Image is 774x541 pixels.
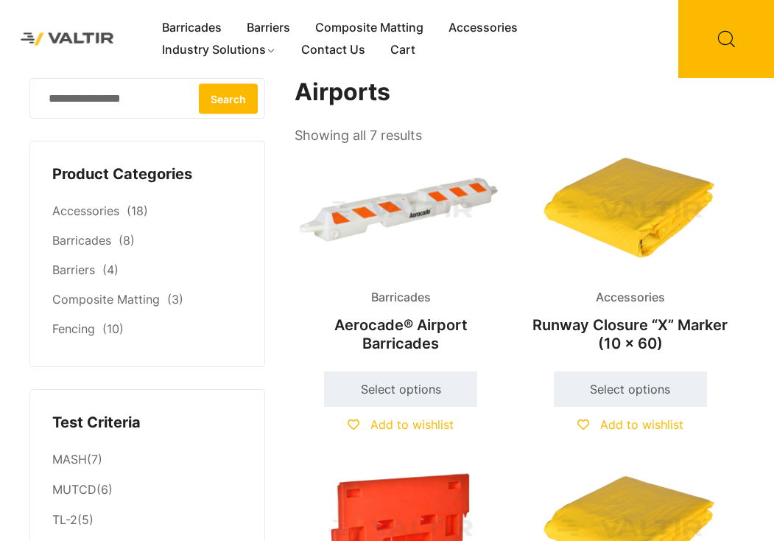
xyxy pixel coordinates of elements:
[234,17,303,39] a: Barriers
[102,321,124,336] span: (10)
[52,262,95,277] a: Barriers
[436,17,530,39] a: Accessories
[600,417,683,432] span: Add to wishlist
[378,39,428,61] a: Cart
[577,417,683,432] a: Add to wishlist
[585,287,676,309] span: Accessories
[524,309,736,359] h2: Runway Closure “X” Marker (10 x 60)
[295,78,737,107] h1: Airports
[52,506,242,536] li: (5)
[303,17,436,39] a: Composite Matting
[348,417,454,432] a: Add to wishlist
[289,39,378,61] a: Contact Us
[52,292,160,307] a: Composite Matting
[167,292,183,307] span: (3)
[52,475,242,506] li: (6)
[524,147,736,359] a: AccessoriesRunway Closure “X” Marker (10 x 60)
[102,262,119,277] span: (4)
[149,17,234,39] a: Barricades
[324,371,477,407] a: Select options for “Aerocade® Airport Barricades”
[52,512,77,527] a: TL-2
[295,147,507,359] a: BarricadesAerocade® Airport Barricades
[149,39,289,61] a: Industry Solutions
[127,203,148,218] span: (18)
[295,123,422,148] p: Showing all 7 results
[199,83,258,114] button: Search
[52,203,119,218] a: Accessories
[295,309,507,359] h2: Aerocade® Airport Barricades
[52,164,242,186] h4: Product Categories
[554,371,707,407] a: Select options for “Runway Closure “X” Marker (10 x 60)”
[360,287,442,309] span: Barricades
[119,233,135,248] span: (8)
[11,23,124,55] img: Valtir Rentals
[52,321,95,336] a: Fencing
[52,233,111,248] a: Barricades
[52,452,87,467] a: MASH
[370,417,454,432] span: Add to wishlist
[52,482,96,497] a: MUTCD
[52,412,242,434] h4: Test Criteria
[52,444,242,475] li: (7)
